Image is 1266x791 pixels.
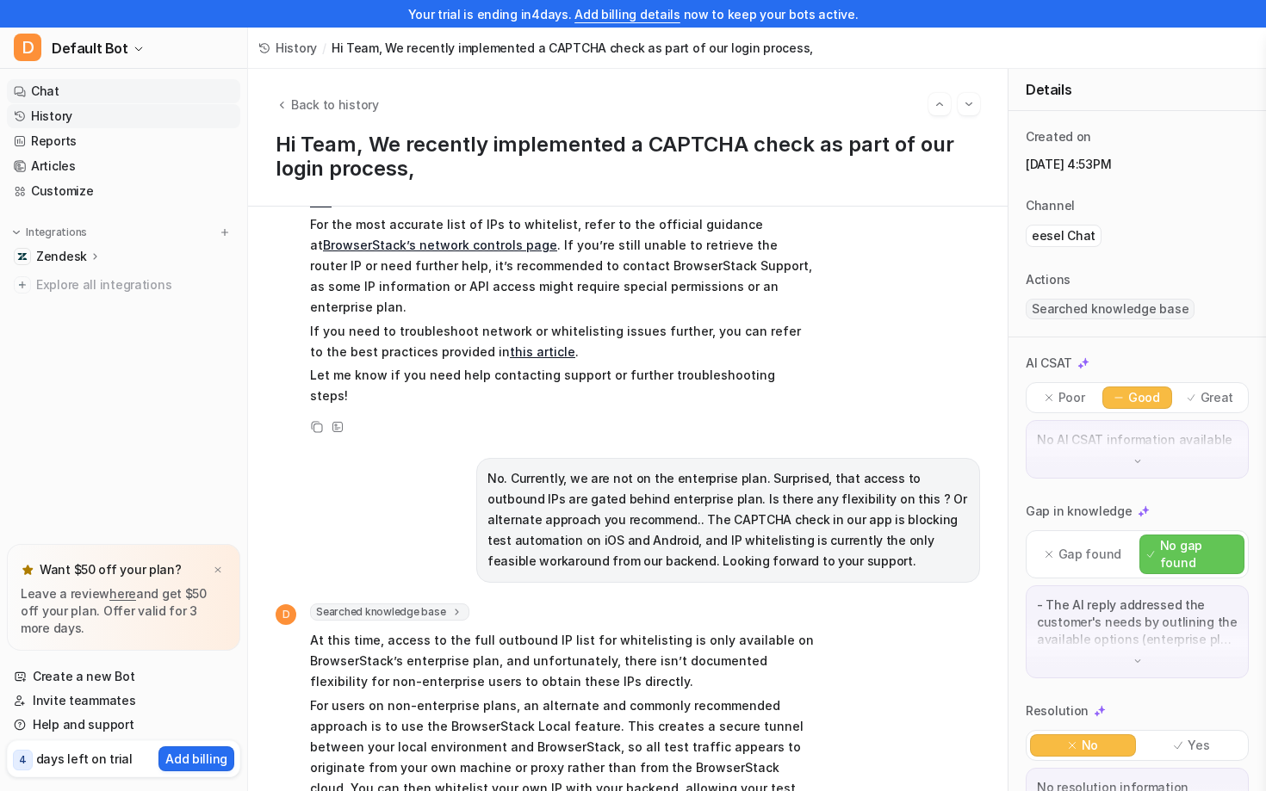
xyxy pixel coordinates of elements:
[14,34,41,61] span: D
[276,133,980,182] h1: Hi Team, We recently implemented a CAPTCHA check as part of our login process,
[1188,737,1209,754] p: Yes
[1082,737,1098,754] p: No
[1008,69,1266,111] div: Details
[1037,596,1238,648] p: - The AI reply addressed the customer's needs by outlining the available options (enterprise plan...
[1026,503,1133,520] p: Gap in knowledge
[1026,702,1089,720] p: Resolution
[1026,271,1071,288] p: Actions
[7,79,240,103] a: Chat
[258,39,317,57] a: History
[19,752,27,768] p: 4
[291,96,379,114] span: Back to history
[323,238,557,252] a: BrowserStack’s network controls page
[17,251,28,262] img: Zendesk
[1132,455,1144,467] img: down-arrow
[487,468,969,572] p: No. Currently, we are not on the enterprise plan. Surprised, that access to outbound IPs are gate...
[310,365,814,406] p: Let me know if you need help contacting support or further troubleshooting steps!
[1160,537,1237,572] p: No gap found
[7,179,240,203] a: Customize
[1058,546,1121,563] p: Gap found
[7,154,240,178] a: Articles
[14,276,31,294] img: explore all integrations
[1026,197,1075,214] p: Channel
[1026,156,1249,173] p: [DATE] 4:53PM
[1026,355,1072,372] p: AI CSAT
[1201,389,1234,406] p: Great
[7,224,92,241] button: Integrations
[10,226,22,238] img: expand menu
[7,104,240,128] a: History
[7,273,240,297] a: Explore all integrations
[1132,655,1144,667] img: down-arrow
[7,129,240,153] a: Reports
[510,344,575,359] a: this article
[36,750,133,768] p: days left on trial
[928,93,951,115] button: Go to previous session
[36,248,87,265] p: Zendesk
[1026,128,1091,145] p: Created on
[7,689,240,713] a: Invite teammates
[310,173,797,208] a: this link
[21,563,34,577] img: star
[276,604,296,625] span: D
[310,630,814,692] p: At this time, access to the full outbound IP list for whitelisting is only available on BrowserSt...
[40,561,182,578] p: Want $50 off your plan?
[213,565,223,576] img: x
[219,226,231,238] img: menu_add.svg
[1037,431,1238,448] p: No AI CSAT information available
[21,585,227,637] p: Leave a review and get $50 off your plan. Offer valid for 3 more days.
[958,93,980,115] button: Go to next session
[1026,299,1195,319] span: Searched knowledge base
[963,96,975,112] img: Next session
[7,713,240,737] a: Help and support
[158,746,234,771] button: Add billing
[26,226,87,239] p: Integrations
[574,7,680,22] a: Add billing details
[1058,389,1085,406] p: Poor
[332,39,813,57] span: Hi Team, We recently implemented a CAPTCHA check as part of our login process,
[1032,227,1095,244] p: eesel Chat
[52,36,128,60] span: Default Bot
[36,271,233,299] span: Explore all integrations
[934,96,946,112] img: Previous session
[310,321,814,362] p: If you need to troubleshoot network or whitelisting issues further, you can refer to the best pra...
[322,39,326,57] span: /
[276,96,379,114] button: Back to history
[1128,389,1160,406] p: Good
[109,586,136,601] a: here
[165,750,227,768] p: Add billing
[7,664,240,689] a: Create a new Bot
[310,603,469,621] span: Searched knowledge base
[276,39,317,57] span: History
[310,214,814,318] p: For the most accurate list of IPs to whitelist, refer to the official guidance at . If you’re sti...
